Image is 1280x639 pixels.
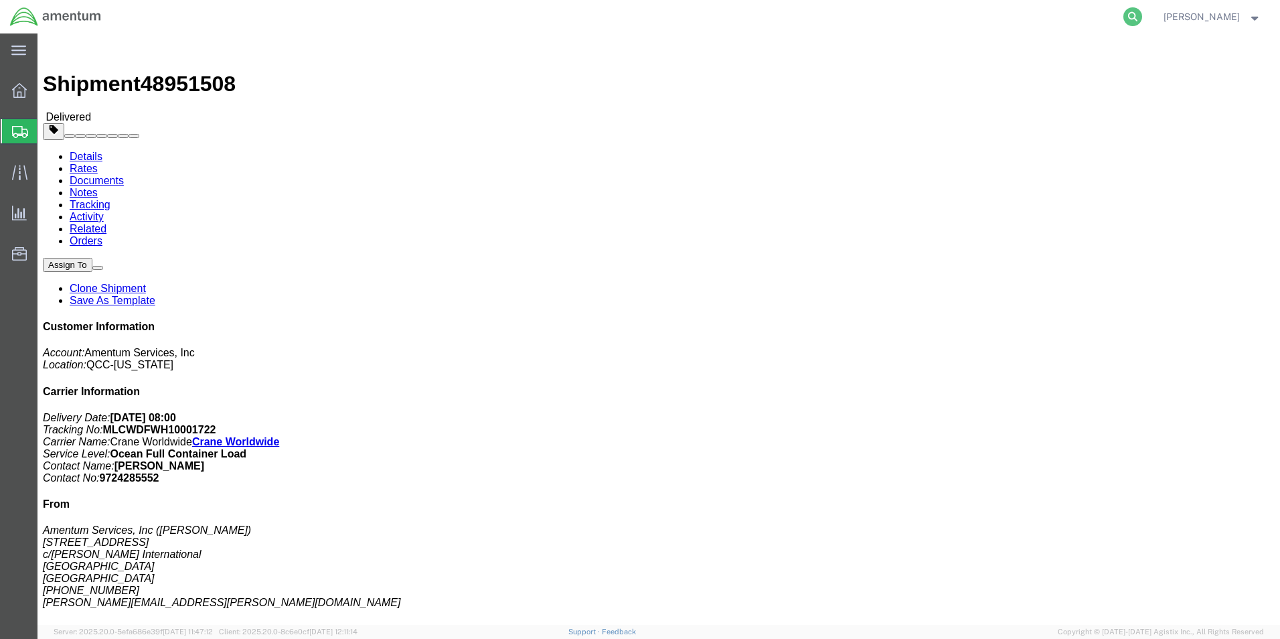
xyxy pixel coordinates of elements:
span: Copyright © [DATE]-[DATE] Agistix Inc., All Rights Reserved [1058,626,1264,638]
span: Server: 2025.20.0-5efa686e39f [54,628,213,636]
iframe: FS Legacy Container [37,33,1280,625]
a: Support [568,628,602,636]
span: [DATE] 12:11:14 [309,628,357,636]
span: Client: 2025.20.0-8c6e0cf [219,628,357,636]
a: Feedback [602,628,636,636]
img: logo [9,7,102,27]
span: [DATE] 11:47:12 [163,628,213,636]
span: Claudia Fernandez [1164,9,1240,24]
button: [PERSON_NAME] [1163,9,1262,25]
